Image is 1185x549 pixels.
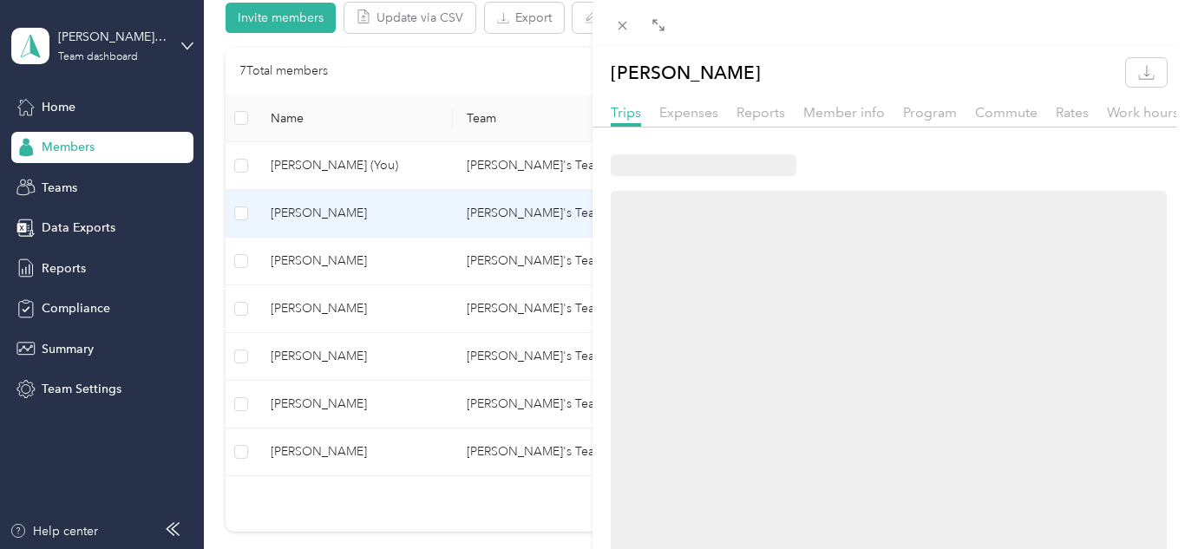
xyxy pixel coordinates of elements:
[975,104,1038,121] span: Commute
[737,104,785,121] span: Reports
[903,104,957,121] span: Program
[611,104,641,121] span: Trips
[611,58,761,87] p: [PERSON_NAME]
[659,104,718,121] span: Expenses
[1056,104,1089,121] span: Rates
[1107,104,1179,121] span: Work hours
[803,104,885,121] span: Member info
[1088,452,1185,549] iframe: Everlance-gr Chat Button Frame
